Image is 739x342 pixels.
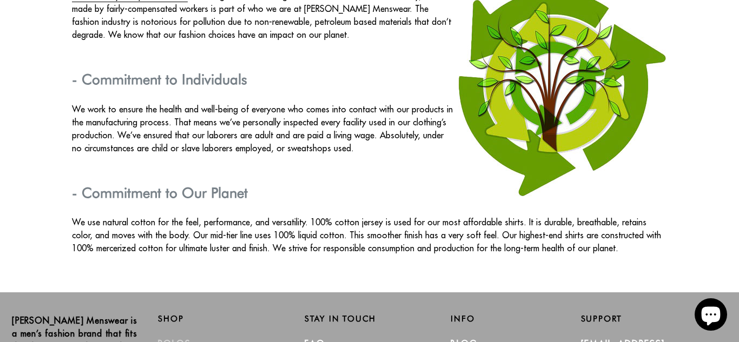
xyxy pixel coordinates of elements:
h2: Shop [158,314,288,324]
inbox-online-store-chat: Shopify online store chat [691,298,730,333]
h3: - Commitment to Individuals [72,71,667,88]
h2: Info [451,314,580,324]
h2: Stay in Touch [305,314,434,324]
p: We work to ensure the health and well-being of everyone who comes into contact with our products ... [72,103,667,155]
p: We use natural cotton for the feel, performance, and versatility. 100% cotton jersey is used for ... [72,216,667,254]
h2: Support [581,314,727,324]
h3: - Commitment to Our Planet [72,184,667,201]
